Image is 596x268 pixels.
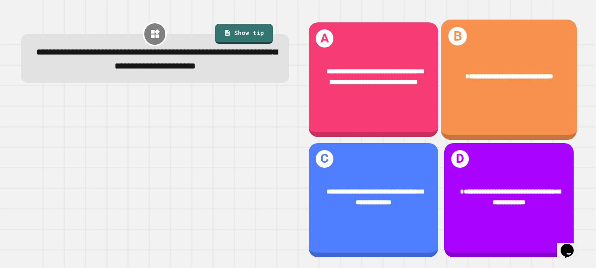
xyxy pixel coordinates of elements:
[316,150,333,168] h1: C
[451,150,469,168] h1: D
[316,29,333,47] h1: A
[215,24,273,44] a: Show tip
[557,231,587,259] iframe: chat widget
[448,27,467,46] h1: B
